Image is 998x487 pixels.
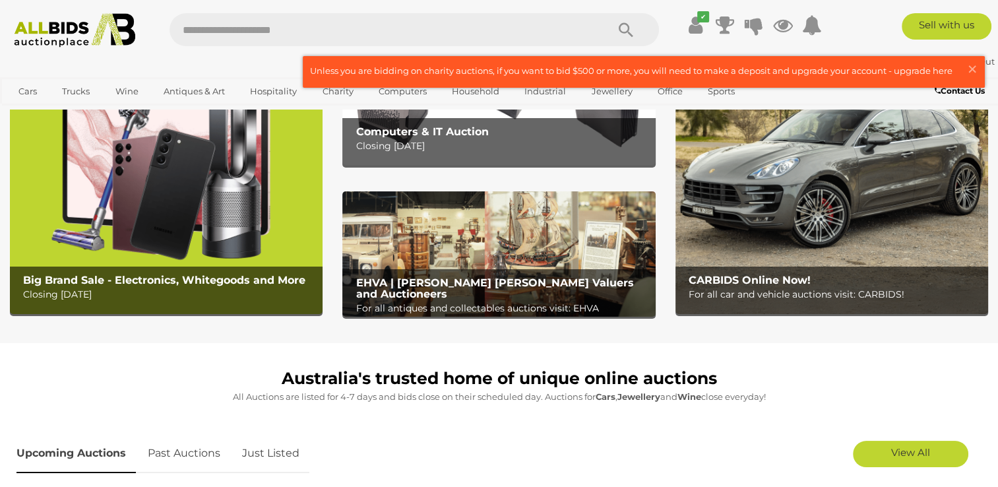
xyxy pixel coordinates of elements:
[10,102,121,124] a: [GEOGRAPHIC_DATA]
[675,40,988,314] a: CARBIDS Online Now! CARBIDS Online Now! For all car and vehicle auctions visit: CARBIDS!
[699,81,743,102] a: Sports
[107,81,147,102] a: Wine
[902,13,991,40] a: Sell with us
[370,81,435,102] a: Computers
[593,13,659,46] button: Search
[342,191,655,317] a: EHVA | Evans Hastings Valuers and Auctioneers EHVA | [PERSON_NAME] [PERSON_NAME] Valuers and Auct...
[649,81,691,102] a: Office
[313,81,361,102] a: Charity
[891,446,930,459] span: View All
[232,434,309,473] a: Just Listed
[7,13,142,48] img: Allbids.com.au
[596,391,615,402] strong: Cars
[677,391,701,402] strong: Wine
[16,389,982,405] p: All Auctions are listed for 4-7 days and bids close on their scheduled day. Auctions for , and cl...
[686,13,706,37] a: ✔
[583,81,641,102] a: Jewellery
[443,81,508,102] a: Household
[23,286,316,303] p: Closing [DATE]
[342,191,655,317] img: EHVA | Evans Hastings Valuers and Auctioneers
[356,276,633,301] b: EHVA | [PERSON_NAME] [PERSON_NAME] Valuers and Auctioneers
[10,40,323,314] img: Big Brand Sale - Electronics, Whitegoods and More
[10,40,323,314] a: Big Brand Sale - Electronics, Whitegoods and More Big Brand Sale - Electronics, Whitegoods and Mo...
[10,81,46,102] a: Cars
[356,300,648,317] p: For all antiques and collectables auctions visit: EHVA
[689,286,982,303] p: For all car and vehicle auctions visit: CARBIDS!
[689,274,811,286] b: CARBIDS Online Now!
[53,81,98,102] a: Trucks
[23,274,305,286] b: Big Brand Sale - Electronics, Whitegoods and More
[853,441,968,467] a: View All
[516,81,575,102] a: Industrial
[935,86,985,96] b: Contact Us
[675,40,988,314] img: CARBIDS Online Now!
[16,370,982,388] h1: Australia's trusted home of unique online auctions
[155,81,234,102] a: Antiques & Art
[138,434,230,473] a: Past Auctions
[935,84,988,98] a: Contact Us
[241,81,305,102] a: Hospitality
[16,434,136,473] a: Upcoming Auctions
[617,391,660,402] strong: Jewellery
[356,138,648,154] p: Closing [DATE]
[966,56,978,82] span: ×
[342,40,655,165] a: Computers & IT Auction Computers & IT Auction Closing [DATE]
[697,11,709,22] i: ✔
[356,125,488,138] b: Computers & IT Auction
